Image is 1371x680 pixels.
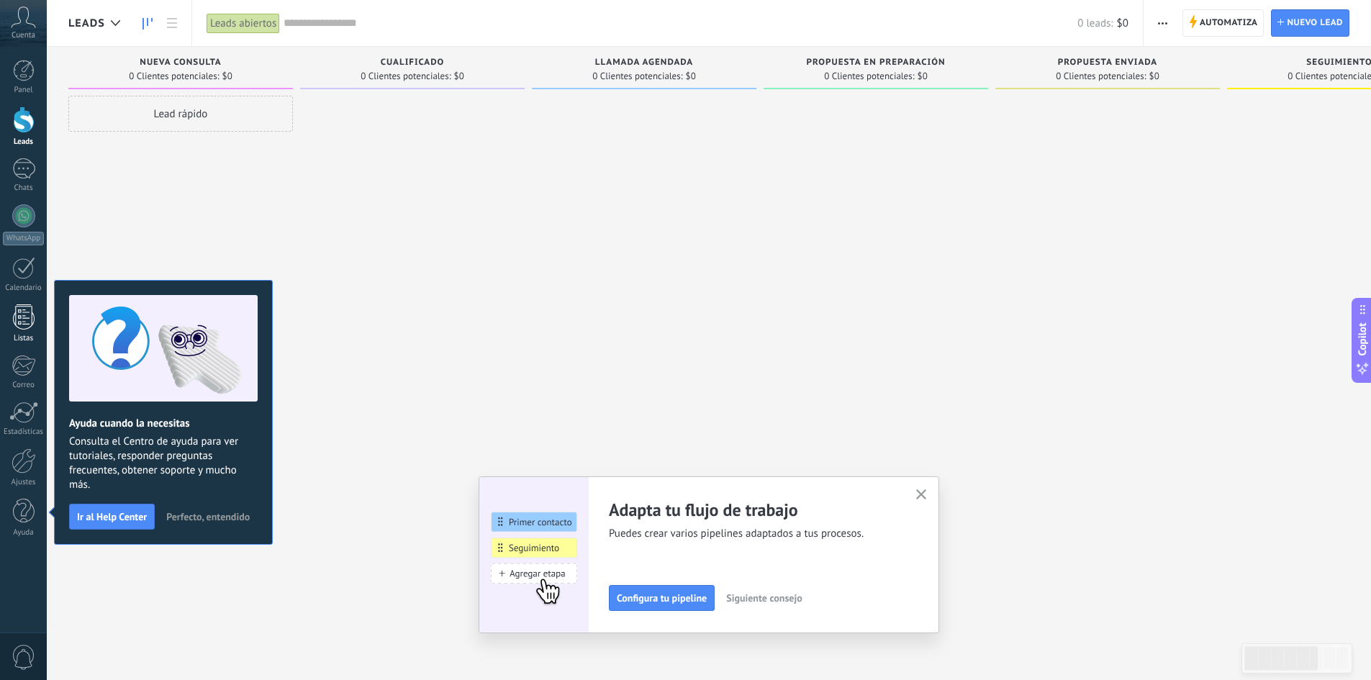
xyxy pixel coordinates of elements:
[686,72,696,81] span: $0
[539,58,749,70] div: Llamada agendada
[307,58,517,70] div: Cualificado
[140,58,221,68] span: Nueva consulta
[207,13,280,34] div: Leads abiertos
[129,72,219,81] span: 0 Clientes potenciales:
[1152,9,1173,37] button: Más
[3,381,45,390] div: Correo
[609,527,898,541] span: Puedes crear varios pipelines adaptados a tus procesos.
[3,284,45,293] div: Calendario
[454,72,464,81] span: $0
[3,334,45,343] div: Listas
[3,137,45,147] div: Leads
[3,478,45,487] div: Ajustes
[609,585,715,611] button: Configura tu pipeline
[807,58,946,68] span: Propuesta en preparación
[3,86,45,95] div: Panel
[1058,58,1158,68] span: Propuesta enviada
[3,232,44,245] div: WhatsApp
[1182,9,1264,37] a: Automatiza
[592,72,682,81] span: 0 Clientes potenciales:
[1056,72,1146,81] span: 0 Clientes potenciales:
[76,58,286,70] div: Nueva consulta
[720,587,808,609] button: Siguiente consejo
[361,72,451,81] span: 0 Clientes potenciales:
[1287,10,1343,36] span: Nuevo lead
[1149,72,1159,81] span: $0
[1200,10,1258,36] span: Automatiza
[160,9,184,37] a: Lista
[1355,322,1370,355] span: Copilot
[12,31,35,40] span: Cuenta
[595,58,693,68] span: Llamada agendada
[69,417,258,430] h2: Ayuda cuando la necesitas
[69,504,155,530] button: Ir al Help Center
[771,58,981,70] div: Propuesta en preparación
[726,593,802,603] span: Siguiente consejo
[3,528,45,538] div: Ayuda
[3,183,45,193] div: Chats
[609,499,898,521] h2: Adapta tu flujo de trabajo
[3,427,45,437] div: Estadísticas
[69,435,258,492] span: Consulta el Centro de ayuda para ver tutoriales, responder preguntas frecuentes, obtener soporte ...
[160,506,256,527] button: Perfecto, entendido
[824,72,914,81] span: 0 Clientes potenciales:
[222,72,232,81] span: $0
[135,9,160,37] a: Leads
[918,72,928,81] span: $0
[68,96,293,132] div: Lead rápido
[77,512,147,522] span: Ir al Help Center
[1077,17,1113,30] span: 0 leads:
[1117,17,1128,30] span: $0
[1003,58,1213,70] div: Propuesta enviada
[381,58,445,68] span: Cualificado
[617,593,707,603] span: Configura tu pipeline
[68,17,105,30] span: Leads
[166,512,250,522] span: Perfecto, entendido
[1271,9,1349,37] a: Nuevo lead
